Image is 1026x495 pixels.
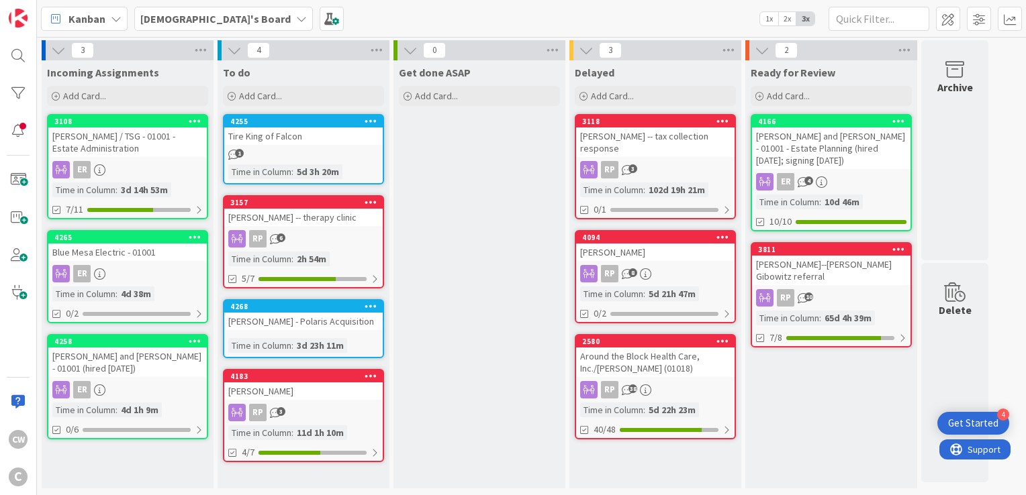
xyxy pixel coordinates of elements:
div: 2h 54m [293,252,330,266]
span: : [643,182,645,197]
div: ER [752,173,911,190]
div: 4255Tire King of Falcon [224,115,383,145]
div: 3811 [758,245,911,254]
div: Time in Column [580,182,643,197]
div: 5d 22h 23m [645,402,699,417]
div: 10d 46m [821,195,863,209]
span: 0/2 [66,307,79,321]
span: : [115,402,118,417]
div: 4265 [48,231,207,243]
div: 3118 [582,117,735,126]
div: Archive [937,79,973,95]
div: ER [48,265,207,282]
div: RP [249,404,267,421]
div: 4166[PERSON_NAME] and [PERSON_NAME] - 01001 - Estate Planning (hired [DATE]; signing [DATE]) [752,115,911,169]
div: ER [777,173,794,190]
div: Time in Column [580,286,643,301]
div: Tire King of Falcon [224,127,383,145]
span: : [291,164,293,179]
span: 1x [760,12,778,25]
div: Time in Column [52,402,115,417]
span: 7/8 [769,331,782,345]
div: 3157[PERSON_NAME] -- therapy clinic [224,197,383,226]
span: 10 [804,292,813,301]
div: 3d 14h 53m [118,182,171,197]
div: Time in Column [756,195,819,209]
div: Time in Column [756,311,819,325]
div: Blue Mesa Electric - 01001 [48,243,207,261]
span: 4 [804,176,813,185]
div: 102d 19h 21m [645,182,708,197]
div: RP [224,404,383,421]
div: 4094 [582,233,735,242]
div: RP [752,289,911,307]
div: 4094[PERSON_NAME] [576,231,735,261]
div: ER [73,381,91,398]
div: 3108 [48,115,207,127]
div: [PERSON_NAME]--[PERSON_NAME] Gibowitz referral [752,256,911,285]
div: 4268 [230,302,383,311]
div: 3157 [230,198,383,207]
div: RP [576,381,735,398]
div: RP [601,161,618,178]
div: 3118 [576,115,735,127]
div: 4258[PERSON_NAME] and [PERSON_NAME] - 01001 (hired [DATE]) [48,335,207,377]
div: [PERSON_NAME] - Polaris Acquisition [224,313,383,330]
span: 0/6 [66,423,79,437]
span: : [115,286,118,301]
span: 4/7 [242,445,254,459]
span: 3 [277,407,285,416]
span: 2x [778,12,796,25]
div: 4d 1h 9m [118,402,162,417]
span: 0/2 [594,307,606,321]
span: : [643,286,645,301]
div: 2580 [582,337,735,346]
div: [PERSON_NAME] / TSG - 01001 - Estate Administration [48,127,207,157]
span: 40/48 [594,423,616,437]
span: 0/1 [594,203,606,217]
div: Time in Column [52,182,115,197]
div: 3d 23h 11m [293,338,347,353]
span: : [819,311,821,325]
div: Time in Column [228,164,291,179]
span: Support [28,2,61,18]
div: 4183 [230,372,383,381]
div: 2580Around the Block Health Care, Inc./[PERSON_NAME] (01018) [576,335,735,377]
span: 7/11 [66,203,83,217]
span: 1 [235,149,244,158]
div: 4166 [752,115,911,127]
span: Ready for Review [751,66,835,79]
span: Add Card... [591,90,634,102]
span: Get done ASAP [399,66,471,79]
span: 3 [599,42,622,58]
div: 4166 [758,117,911,126]
div: RP [576,265,735,282]
div: 4255 [224,115,383,127]
div: Time in Column [580,402,643,417]
div: 4183[PERSON_NAME] [224,370,383,400]
span: Incoming Assignments [47,66,159,79]
div: RP [601,381,618,398]
div: Time in Column [228,425,291,440]
div: Around the Block Health Care, Inc./[PERSON_NAME] (01018) [576,347,735,377]
div: 11d 1h 10m [293,425,347,440]
div: 4265Blue Mesa Electric - 01001 [48,231,207,261]
span: Add Card... [239,90,282,102]
span: Kanban [68,11,105,27]
div: 3157 [224,197,383,209]
span: : [819,195,821,209]
span: 2 [775,42,798,58]
div: Time in Column [228,338,291,353]
div: ER [73,161,91,178]
div: Time in Column [52,286,115,301]
div: 3811[PERSON_NAME]--[PERSON_NAME] Gibowitz referral [752,243,911,285]
div: ER [48,161,207,178]
div: RP [249,230,267,248]
div: 4255 [230,117,383,126]
div: ER [48,381,207,398]
div: 3811 [752,243,911,256]
div: 4268[PERSON_NAME] - Polaris Acquisition [224,300,383,330]
div: CW [9,430,28,449]
div: [PERSON_NAME] and [PERSON_NAME] - 01001 (hired [DATE]) [48,347,207,377]
div: 4268 [224,300,383,313]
